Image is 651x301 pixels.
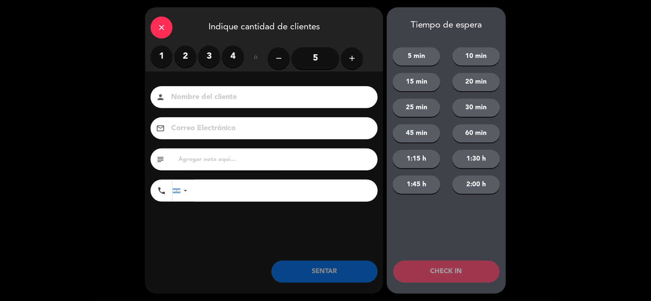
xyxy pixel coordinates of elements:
input: Nombre del cliente [170,91,368,104]
button: 25 min [393,99,440,117]
button: 60 min [452,124,500,143]
button: 20 min [452,73,500,91]
i: add [348,54,356,63]
i: subject [156,155,165,164]
button: 2:00 h [452,176,500,194]
label: 3 [198,45,220,67]
button: SENTAR [271,261,378,283]
input: Agregar nota aquí... [178,154,372,165]
div: ó [244,45,268,71]
label: 4 [222,45,244,67]
i: person [156,93,165,102]
button: add [341,47,363,69]
button: 1:30 h [452,150,500,168]
button: 30 min [452,99,500,117]
button: 10 min [452,47,500,66]
div: Argentina: +54 [173,180,190,201]
button: 15 min [393,73,440,91]
input: Correo Electrónico [170,122,368,135]
button: 5 min [393,47,440,66]
i: close [157,23,166,32]
button: CHECK IN [393,261,500,283]
i: email [156,124,165,133]
label: 1 [151,45,173,67]
div: Indique cantidad de clientes [145,7,383,45]
button: 45 min [393,124,440,143]
button: 1:15 h [393,150,440,168]
button: 1:45 h [393,176,440,194]
i: remove [274,54,283,63]
i: phone [157,186,166,195]
div: Tiempo de espera [387,20,506,31]
button: remove [268,47,290,69]
label: 2 [174,45,196,67]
